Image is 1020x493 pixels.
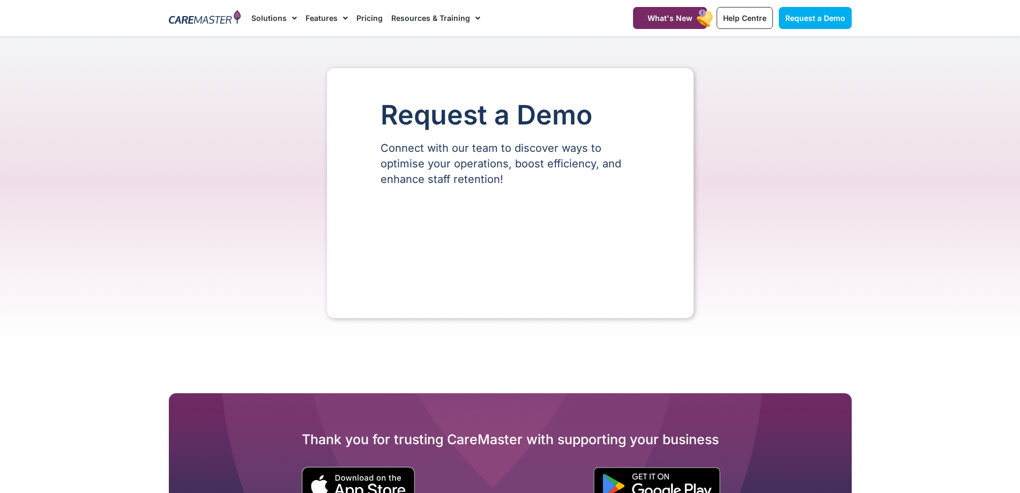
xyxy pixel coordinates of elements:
[647,13,693,23] span: What's New
[381,100,640,130] h1: Request a Demo
[779,7,852,29] a: Request a Demo
[785,13,845,23] span: Request a Demo
[169,431,852,448] h2: Thank you for trusting CareMaster with supporting your business
[633,7,707,29] a: What's New
[381,141,640,187] p: Connect with our team to discover ways to optimise your operations, boost efficiency, and enhance...
[717,7,773,29] a: Help Centre
[381,205,640,286] iframe: Form 0
[169,10,241,26] img: CareMaster Logo
[723,13,766,23] span: Help Centre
